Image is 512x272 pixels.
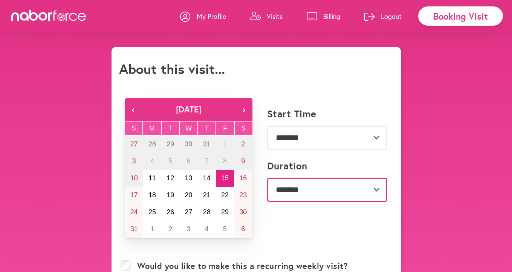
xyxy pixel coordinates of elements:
[307,5,340,28] a: Billing
[130,140,138,148] abbr: July 27, 2025
[167,140,174,148] abbr: July 29, 2025
[234,170,252,187] button: August 16, 2025
[203,174,211,182] abbr: August 14, 2025
[198,170,216,187] button: August 14, 2025
[185,191,192,199] abbr: August 20, 2025
[241,140,245,148] abbr: August 2, 2025
[161,221,179,238] button: September 2, 2025
[239,174,247,182] abbr: August 16, 2025
[142,98,236,121] button: [DATE]
[150,225,154,233] abbr: September 1, 2025
[179,204,197,221] button: August 27, 2025
[179,153,197,170] button: August 6, 2025
[148,140,156,148] abbr: July 28, 2025
[125,170,143,187] button: August 10, 2025
[216,153,234,170] button: August 8, 2025
[185,124,192,132] abbr: Wednesday
[143,187,161,204] button: August 18, 2025
[234,204,252,221] button: August 30, 2025
[161,204,179,221] button: August 26, 2025
[180,5,226,28] a: My Profile
[185,174,192,182] abbr: August 13, 2025
[205,225,209,233] abbr: September 4, 2025
[381,12,402,21] p: Logout
[198,187,216,204] button: August 21, 2025
[267,108,316,120] label: Start Time
[221,191,229,199] abbr: August 22, 2025
[241,225,245,233] abbr: September 6, 2025
[239,191,247,199] abbr: August 23, 2025
[223,140,227,148] abbr: August 1, 2025
[125,98,142,121] button: ‹
[250,5,283,28] a: Visits
[179,187,197,204] button: August 20, 2025
[148,208,156,216] abbr: August 25, 2025
[186,225,190,233] abbr: September 3, 2025
[168,225,172,233] abbr: September 2, 2025
[267,160,307,172] label: Duration
[216,136,234,153] button: August 1, 2025
[167,191,174,199] abbr: August 19, 2025
[125,136,143,153] button: July 27, 2025
[241,124,246,132] abbr: Saturday
[179,170,197,187] button: August 13, 2025
[205,124,209,132] abbr: Thursday
[198,136,216,153] button: July 31, 2025
[197,12,226,21] p: My Profile
[198,221,216,238] button: September 4, 2025
[216,187,234,204] button: August 22, 2025
[236,98,252,121] button: ›
[418,6,503,26] div: Booking Visit
[234,136,252,153] button: August 2, 2025
[161,187,179,204] button: August 19, 2025
[161,153,179,170] button: August 5, 2025
[267,12,283,21] p: Visits
[130,225,138,233] abbr: August 31, 2025
[223,124,227,132] abbr: Friday
[185,140,192,148] abbr: July 30, 2025
[185,208,192,216] abbr: August 27, 2025
[234,153,252,170] button: August 9, 2025
[130,191,138,199] abbr: August 17, 2025
[186,157,190,165] abbr: August 6, 2025
[125,221,143,238] button: August 31, 2025
[161,170,179,187] button: August 12, 2025
[216,170,234,187] button: August 15, 2025
[223,225,227,233] abbr: September 5, 2025
[203,191,211,199] abbr: August 21, 2025
[234,221,252,238] button: September 6, 2025
[221,208,229,216] abbr: August 29, 2025
[364,5,402,28] a: Logout
[150,157,154,165] abbr: August 4, 2025
[130,208,138,216] abbr: August 24, 2025
[205,157,209,165] abbr: August 7, 2025
[216,204,234,221] button: August 29, 2025
[132,157,136,165] abbr: August 3, 2025
[239,208,247,216] abbr: August 30, 2025
[137,261,348,271] label: Would you like to make this a recurring weekly visit?
[168,157,172,165] abbr: August 5, 2025
[168,124,172,132] abbr: Tuesday
[223,157,227,165] abbr: August 8, 2025
[143,204,161,221] button: August 25, 2025
[131,124,136,132] abbr: Sunday
[167,208,174,216] abbr: August 26, 2025
[125,153,143,170] button: August 3, 2025
[234,187,252,204] button: August 23, 2025
[125,204,143,221] button: August 24, 2025
[148,174,156,182] abbr: August 11, 2025
[148,191,156,199] abbr: August 18, 2025
[203,140,211,148] abbr: July 31, 2025
[125,187,143,204] button: August 17, 2025
[221,174,229,182] abbr: August 15, 2025
[216,221,234,238] button: September 5, 2025
[143,221,161,238] button: September 1, 2025
[143,136,161,153] button: July 28, 2025
[143,153,161,170] button: August 4, 2025
[179,136,197,153] button: July 30, 2025
[198,153,216,170] button: August 7, 2025
[323,12,340,21] p: Billing
[203,208,211,216] abbr: August 28, 2025
[130,174,138,182] abbr: August 10, 2025
[161,136,179,153] button: July 29, 2025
